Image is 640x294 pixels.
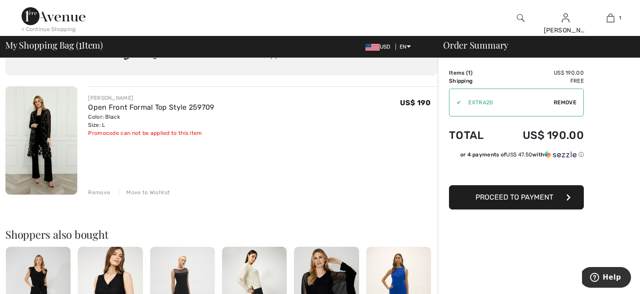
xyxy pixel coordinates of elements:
[79,38,82,50] span: 1
[544,26,588,35] div: [PERSON_NAME]
[5,86,77,195] img: Open Front Formal Top Style 259709
[588,13,632,23] a: 1
[449,98,461,107] div: ✔
[400,44,411,50] span: EN
[88,103,214,111] a: Open Front Formal Top Style 259709
[449,120,498,151] td: Total
[365,44,394,50] span: USD
[517,13,524,23] img: search the website
[5,40,103,49] span: My Shopping Bag ( Item)
[582,267,631,290] iframe: Opens a widget where you can find more information
[449,151,584,162] div: or 4 payments ofUS$ 47.50withSezzle Click to learn more about Sezzle
[460,151,584,159] div: or 4 payments of with
[544,151,577,159] img: Sezzle
[619,14,621,22] span: 1
[365,44,380,51] img: US Dollar
[607,13,614,23] img: My Bag
[476,193,553,201] span: Proceed to Payment
[554,98,576,107] span: Remove
[449,69,498,77] td: Items ( )
[449,185,584,209] button: Proceed to Payment
[432,40,635,49] div: Order Summary
[506,151,532,158] span: US$ 47.50
[400,98,431,107] span: US$ 190
[562,13,569,23] img: My Info
[468,70,471,76] span: 1
[498,77,584,85] td: Free
[22,25,76,33] div: < Continue Shopping
[562,13,569,22] a: Sign In
[461,89,554,116] input: Promo code
[449,77,498,85] td: Shipping
[88,113,214,129] div: Color: Black Size: L
[119,188,170,196] div: Move to Wishlist
[88,188,110,196] div: Remove
[498,120,584,151] td: US$ 190.00
[22,7,85,25] img: 1ère Avenue
[88,129,214,137] div: Promocode can not be applied to this item
[88,94,214,102] div: [PERSON_NAME]
[498,69,584,77] td: US$ 190.00
[449,162,584,182] iframe: PayPal-paypal
[5,229,438,240] h2: Shoppers also bought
